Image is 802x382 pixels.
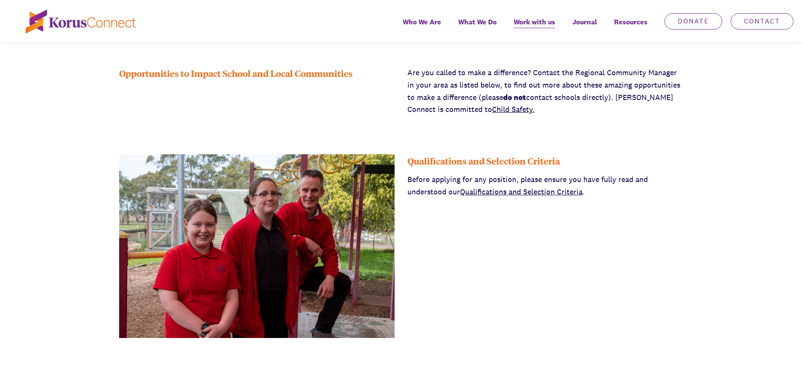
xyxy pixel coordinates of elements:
span: Who We Are [403,16,441,28]
a: Child Safety. [492,104,535,114]
span: What We Do [458,16,497,28]
a: Donate [664,13,722,29]
span: Work with us [514,16,555,28]
a: What We Do [450,12,505,43]
a: Work with us [505,12,564,43]
span: Journal [572,16,597,28]
a: Contact [731,13,793,29]
div: Qualifications and Selection Criteria [407,154,683,167]
a: Journal [564,12,606,43]
a: Qualifications and Selection Criteria [460,187,582,197]
img: korus-connect%2Fc5177985-88d5-491d-9cd7-4a1febad1357_logo.svg [26,10,136,33]
div: Resources [606,12,656,43]
strong: do not [503,92,526,102]
a: Who We Are [394,12,450,43]
p: Before applying for any position, please ensure you have fully read and understood our . [407,173,683,198]
p: Are you called to make a difference? Contact the Regional Community Manager in your area as liste... [407,67,683,116]
div: Opportunities to Impact School and Local Communities [119,67,395,116]
img: 9b3fdab3-26a6-4a53-9313-dc52a8d8d19f_DSCF1455+-web.jpg [119,154,395,338]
